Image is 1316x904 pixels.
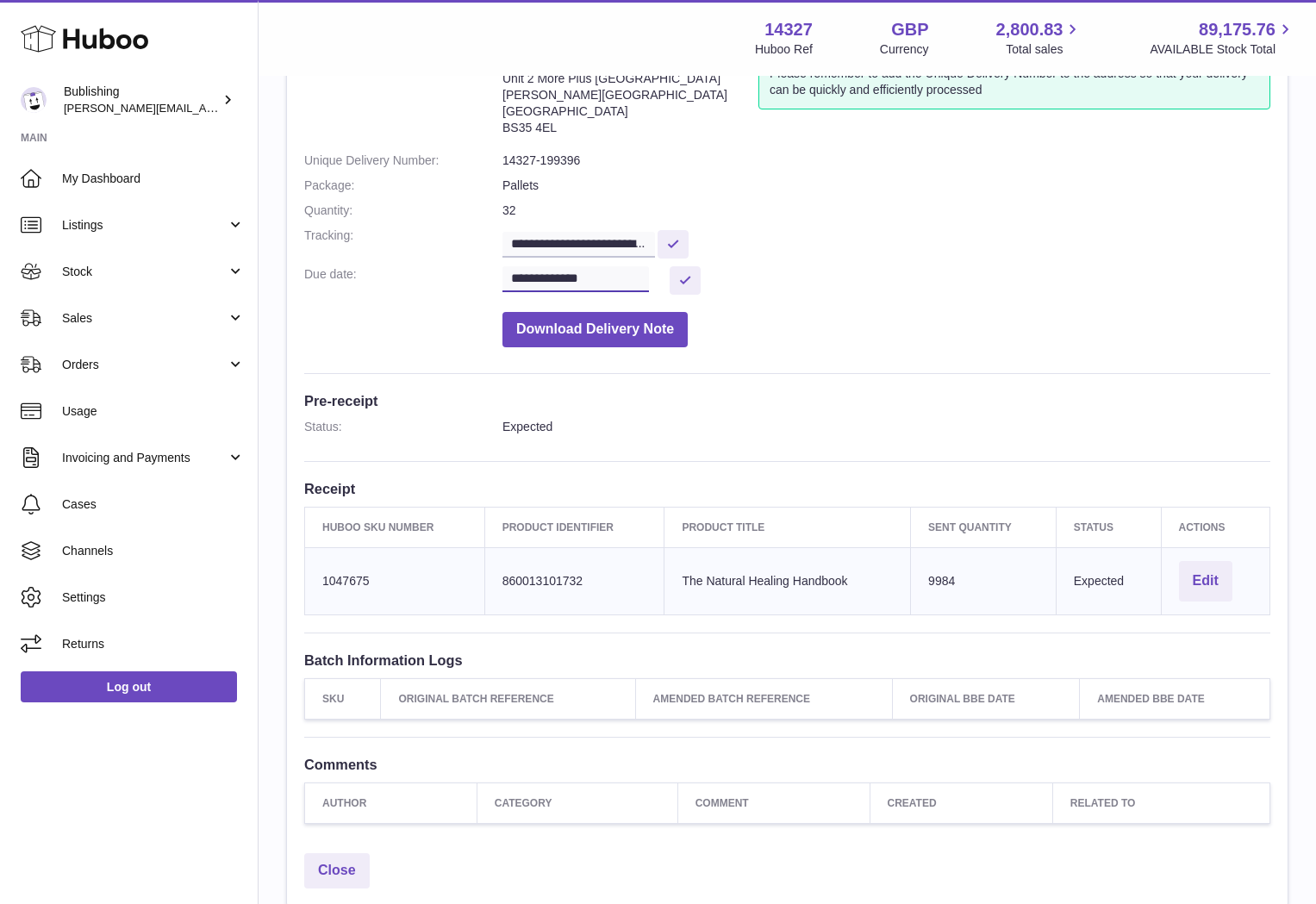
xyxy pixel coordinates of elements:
h3: Receipt [304,479,1270,498]
a: 2,800.83 Total sales [996,18,1083,58]
dd: Pallets [502,178,1270,194]
span: AVAILABLE Stock Total [1150,41,1295,58]
th: Created [870,783,1052,824]
div: Currency [880,41,929,58]
span: Sales [62,310,227,327]
a: Log out [21,671,237,702]
span: Usage [62,403,245,420]
dd: 14327-199396 [502,153,1270,169]
th: Product title [664,507,911,547]
span: Total sales [1006,41,1082,58]
dd: Expected [502,419,1270,435]
th: Huboo SKU Number [305,507,485,547]
dt: Quantity: [304,203,502,219]
th: Related to [1052,783,1269,824]
span: Returns [62,636,245,652]
span: 89,175.76 [1199,18,1275,41]
dt: Package: [304,178,502,194]
strong: GBP [891,18,928,41]
h3: Comments [304,755,1270,774]
th: Original BBE Date [892,678,1080,719]
dt: Unique Delivery Number: [304,153,502,169]
th: Comment [677,783,870,824]
th: Author [305,783,477,824]
td: The Natural Healing Handbook [664,547,911,614]
div: Bublishing [64,84,219,116]
span: My Dashboard [62,171,245,187]
address: 14327-199396 Unit 2 More Plus [GEOGRAPHIC_DATA] [PERSON_NAME][GEOGRAPHIC_DATA] [GEOGRAPHIC_DATA] ... [502,54,758,144]
span: [PERSON_NAME][EMAIL_ADDRESS][DOMAIN_NAME] [64,101,346,115]
td: Expected [1056,547,1161,614]
a: Close [304,853,370,888]
button: Download Delivery Note [502,312,688,347]
dt: Tracking: [304,228,502,258]
td: 1047675 [305,547,485,614]
span: Invoicing and Payments [62,450,227,466]
h3: Pre-receipt [304,391,1270,410]
strong: 14327 [764,18,813,41]
th: Sent Quantity [911,507,1057,547]
span: Channels [62,543,245,559]
span: Settings [62,589,245,606]
th: Product Identifier [484,507,664,547]
span: Stock [62,264,227,280]
th: Status [1056,507,1161,547]
button: Edit [1179,561,1232,602]
th: Original Batch Reference [381,678,635,719]
span: Orders [62,357,227,373]
dt: Due date: [304,266,502,295]
span: 2,800.83 [996,18,1063,41]
td: 860013101732 [484,547,664,614]
span: Cases [62,496,245,513]
dt: Site Info: [304,54,502,144]
h3: Batch Information Logs [304,651,1270,670]
th: Actions [1161,507,1270,547]
img: hamza@bublishing.com [21,87,47,113]
dd: 32 [502,203,1270,219]
div: Huboo Ref [755,41,813,58]
th: Amended Batch Reference [635,678,892,719]
th: SKU [305,678,381,719]
th: Category [477,783,677,824]
th: Amended BBE Date [1080,678,1270,719]
span: Listings [62,217,227,234]
td: 9984 [911,547,1057,614]
a: 89,175.76 AVAILABLE Stock Total [1150,18,1295,58]
div: Please remember to add the Unique Delivery Number to the address so that your delivery can be qui... [758,54,1270,109]
dt: Status: [304,419,502,435]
